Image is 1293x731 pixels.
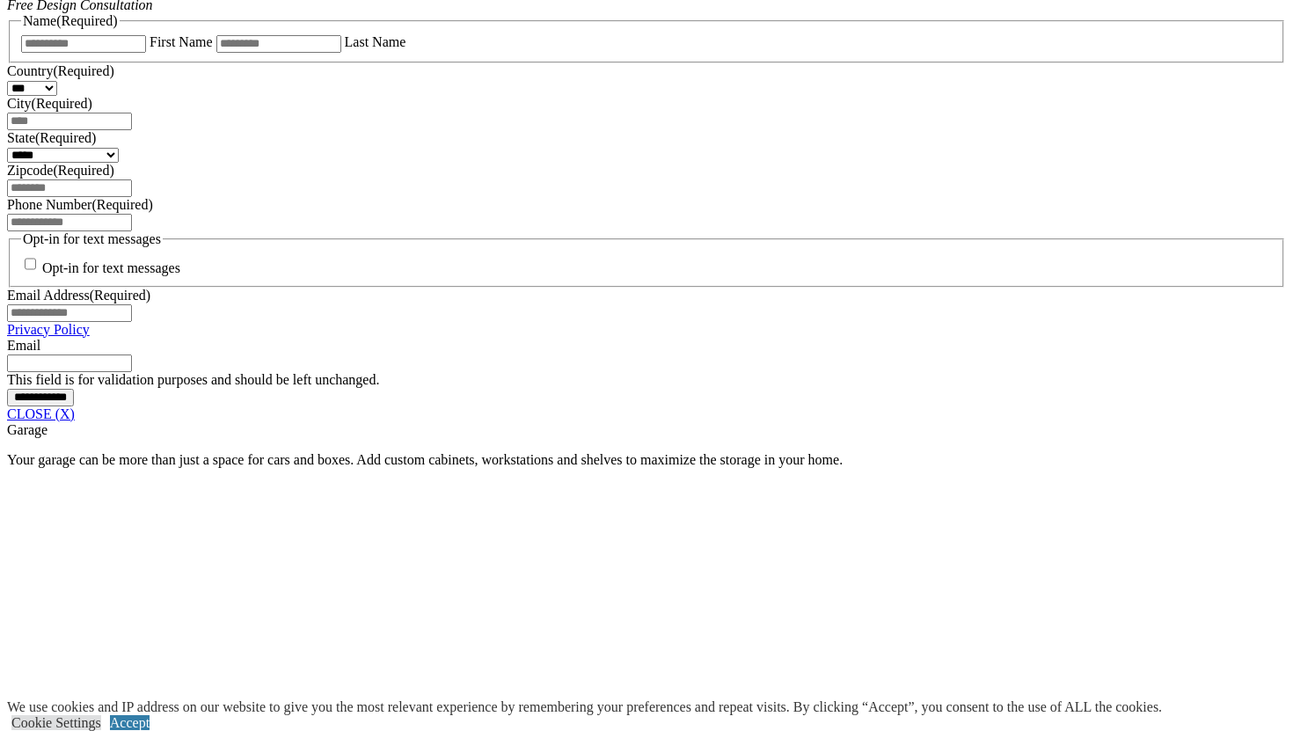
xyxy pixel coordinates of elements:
[7,338,40,353] label: Email
[11,715,101,730] a: Cookie Settings
[7,322,90,337] a: Privacy Policy
[7,452,1286,468] p: Your garage can be more than just a space for cars and boxes. Add custom cabinets, workstations a...
[32,96,92,111] span: (Required)
[7,197,153,212] label: Phone Number
[42,261,180,276] label: Opt-in for text messages
[7,130,96,145] label: State
[56,13,117,28] span: (Required)
[110,715,150,730] a: Accept
[7,163,114,178] label: Zipcode
[7,372,1286,388] div: This field is for validation purposes and should be left unchanged.
[7,699,1162,715] div: We use cookies and IP address on our website to give you the most relevant experience by remember...
[91,197,152,212] span: (Required)
[21,231,163,247] legend: Opt-in for text messages
[53,63,113,78] span: (Required)
[150,34,213,49] label: First Name
[90,288,150,303] span: (Required)
[7,406,75,421] a: CLOSE (X)
[7,63,114,78] label: Country
[21,13,120,29] legend: Name
[35,130,96,145] span: (Required)
[345,34,406,49] label: Last Name
[53,163,113,178] span: (Required)
[7,288,150,303] label: Email Address
[7,422,47,437] span: Garage
[7,96,92,111] label: City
